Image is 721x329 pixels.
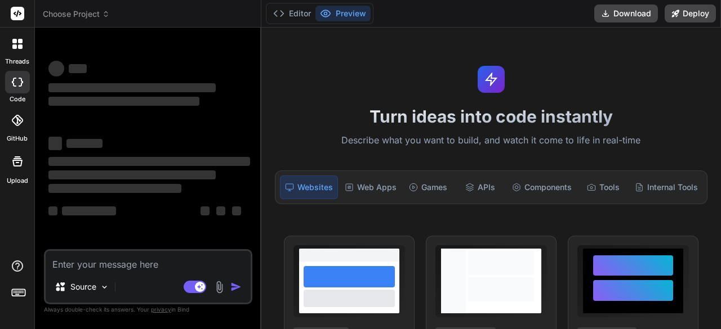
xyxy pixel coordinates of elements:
[66,139,103,148] span: ‌
[7,134,28,143] label: GitHub
[48,206,57,215] span: ‌
[62,206,116,215] span: ‌
[269,6,315,21] button: Editor
[151,306,171,313] span: privacy
[340,175,401,199] div: Web Apps
[455,175,505,199] div: APIs
[5,57,29,66] label: threads
[268,106,714,127] h1: Turn ideas into code instantly
[7,176,28,186] label: Upload
[630,175,702,199] div: Internal Tools
[201,206,210,215] span: ‌
[213,281,226,294] img: attachment
[48,97,199,106] span: ‌
[230,281,242,292] img: icon
[280,175,338,199] div: Websites
[232,206,241,215] span: ‌
[268,133,714,148] p: Describe what you want to build, and watch it come to life in real-time
[48,157,250,166] span: ‌
[665,4,716,22] button: Deploy
[48,83,216,92] span: ‌
[216,206,225,215] span: ‌
[48,61,64,76] span: ‌
[578,175,628,199] div: Tools
[48,137,62,150] span: ‌
[48,184,181,193] span: ‌
[315,6,371,21] button: Preview
[43,8,110,20] span: Choose Project
[100,282,109,292] img: Pick Models
[10,94,25,104] label: code
[48,170,216,179] span: ‌
[70,281,96,292] p: Source
[44,304,252,315] p: Always double-check its answers. Your in Bind
[594,4,658,22] button: Download
[508,175,576,199] div: Components
[69,64,87,73] span: ‌
[403,175,453,199] div: Games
